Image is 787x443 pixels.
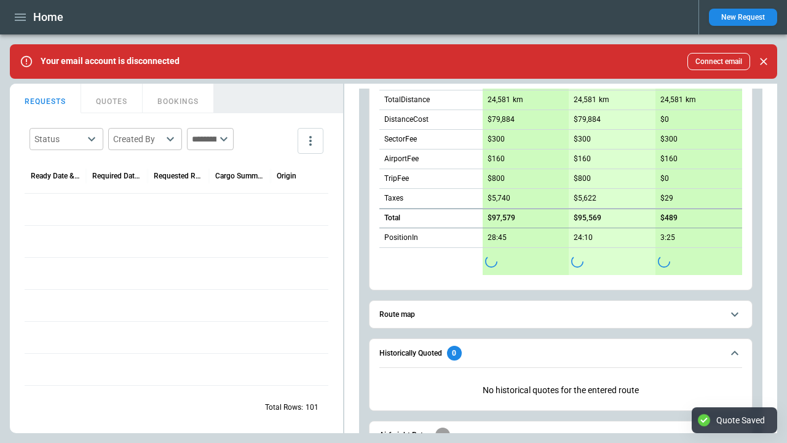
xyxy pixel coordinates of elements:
div: dismiss [755,48,772,75]
button: Route map [379,301,742,329]
button: BOOKINGS [143,84,214,113]
p: 24:10 [574,233,593,242]
p: km [513,95,523,105]
button: REQUESTS [10,84,81,113]
div: Cargo Summary [215,172,264,180]
div: Quote Saved [716,415,765,426]
div: Requested Route [154,172,203,180]
div: Ready Date & Time (UTC) [31,172,80,180]
button: more [298,128,323,154]
p: $489 [660,214,678,223]
p: $0 [660,115,669,124]
p: $300 [574,135,591,144]
div: Origin [277,172,296,180]
p: $800 [574,174,591,183]
p: TotalDistance [384,95,430,105]
button: Connect email [687,53,750,70]
p: Total Rows: [265,402,303,413]
p: $160 [660,154,678,164]
p: $29 [660,194,673,203]
p: km [599,95,609,105]
div: 0 [447,346,462,361]
div: Created By [113,133,162,145]
h6: Total [384,214,400,222]
p: 24,581 [574,95,596,105]
p: $800 [488,174,505,183]
p: $160 [488,154,505,164]
h6: Airfreight Rates [379,431,430,439]
p: $5,622 [574,194,596,203]
p: $79,884 [574,115,601,124]
p: $0 [660,174,669,183]
p: AirportFee [384,154,419,164]
p: $97,579 [488,214,515,223]
p: TripFee [384,174,409,184]
p: Taxes [384,193,403,204]
p: $95,569 [574,214,601,223]
p: $5,740 [488,194,510,203]
p: $300 [488,135,505,144]
button: Close [755,53,772,70]
p: $160 [574,154,591,164]
button: New Request [709,9,777,26]
p: 24,581 [660,95,683,105]
p: km [686,95,696,105]
div: Status [34,133,84,145]
p: SectorFee [384,134,417,145]
p: 28:45 [488,233,507,242]
p: PositionIn [384,233,418,243]
button: QUOTES [81,84,143,113]
div: Historically Quoted0 [379,375,742,405]
div: Required Date & Time (UTC) [92,172,141,180]
h1: Home [33,10,63,25]
p: $300 [660,135,678,144]
h6: Historically Quoted [379,349,442,357]
h6: Route map [379,311,415,319]
p: 3:25 [660,233,675,242]
p: 101 [306,402,318,413]
p: 24,581 [488,95,510,105]
p: $79,884 [488,115,515,124]
button: Historically Quoted0 [379,339,742,367]
p: No historical quotes for the entered route [379,375,742,405]
p: DistanceCost [384,114,429,125]
p: Your email account is disconnected [41,56,180,66]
